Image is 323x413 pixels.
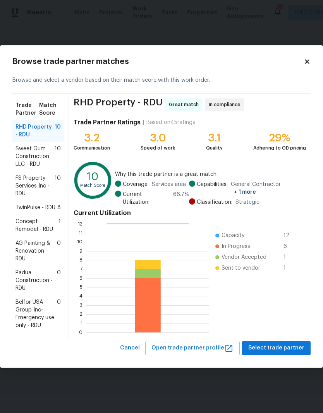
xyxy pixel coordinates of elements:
[80,303,82,308] text: 3
[55,145,61,168] span: 10
[15,145,55,168] span: Sweet Gum Construction LLC - RDU
[15,218,58,233] span: Concept Remodel - RDU
[81,321,82,326] text: 1
[55,123,61,139] span: 10
[57,204,61,212] span: 8
[253,144,306,152] div: Adhering to OD pricing
[58,218,61,233] span: 1
[15,239,57,263] span: AG Painting & Renovation - RDU
[141,134,175,142] div: 3.0
[141,119,146,126] div: |
[117,341,143,355] button: Cancel
[79,231,82,235] text: 11
[206,144,223,152] div: Quality
[283,253,296,261] span: 1
[57,239,61,263] span: 0
[235,198,259,206] span: Strategic
[74,98,163,111] span: RHD Property - RDU
[123,191,170,206] span: Current Utilization:
[145,341,240,355] button: Open trade partner profile
[80,267,82,272] text: 7
[15,102,39,117] span: Trade Partner
[197,181,228,196] span: Capabilities:
[78,222,82,226] text: 12
[197,198,232,206] span: Classification:
[74,134,110,142] div: 3.2
[283,243,296,250] span: 6
[242,341,311,355] button: Select trade partner
[248,343,304,353] span: Select trade partner
[57,298,61,329] span: 0
[209,101,244,108] span: In compliance
[283,232,296,239] span: 12
[222,253,266,261] span: Vendor Accepted
[115,170,306,178] span: Why this trade partner is a great match:
[74,209,306,217] h4: Current Utilization
[55,174,61,198] span: 10
[123,181,149,188] span: Coverage:
[77,240,82,244] text: 10
[12,58,304,65] h2: Browse trade partner matches
[15,204,55,212] span: TwinPulse - RDU
[253,134,306,142] div: 29%
[283,264,296,272] span: 1
[87,172,98,182] text: 10
[15,298,57,329] span: Belfor USA Group Inc-Emergency use only - RDU
[79,276,82,280] text: 6
[222,243,250,250] span: In Progress
[80,285,82,289] text: 5
[79,249,82,253] text: 9
[141,144,175,152] div: Speed of work
[79,294,82,299] text: 4
[222,232,244,239] span: Capacity
[15,123,55,139] span: RHD Property - RDU
[80,183,105,188] text: Match Score
[231,181,306,196] span: General Contractor
[152,181,186,188] span: Services area
[12,67,311,94] div: Browse and select a vendor based on their match score with this work order.
[120,343,140,353] span: Cancel
[15,174,55,198] span: FS Property Services Inc - RDU
[234,189,256,195] span: + 1 more
[39,102,61,117] span: Match Score
[222,264,260,272] span: Sent to vendor
[169,101,202,108] span: Great match
[206,134,223,142] div: 3.1
[151,343,234,353] span: Open trade partner profile
[74,144,110,152] div: Communication
[146,119,195,126] div: Based on 45 ratings
[80,312,82,317] text: 2
[173,191,189,206] span: 66.7 %
[15,269,57,292] span: Padua Construction - RDU
[74,119,141,126] h4: Trade Partner Ratings
[79,330,82,335] text: 0
[57,269,61,292] span: 0
[79,258,82,262] text: 8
